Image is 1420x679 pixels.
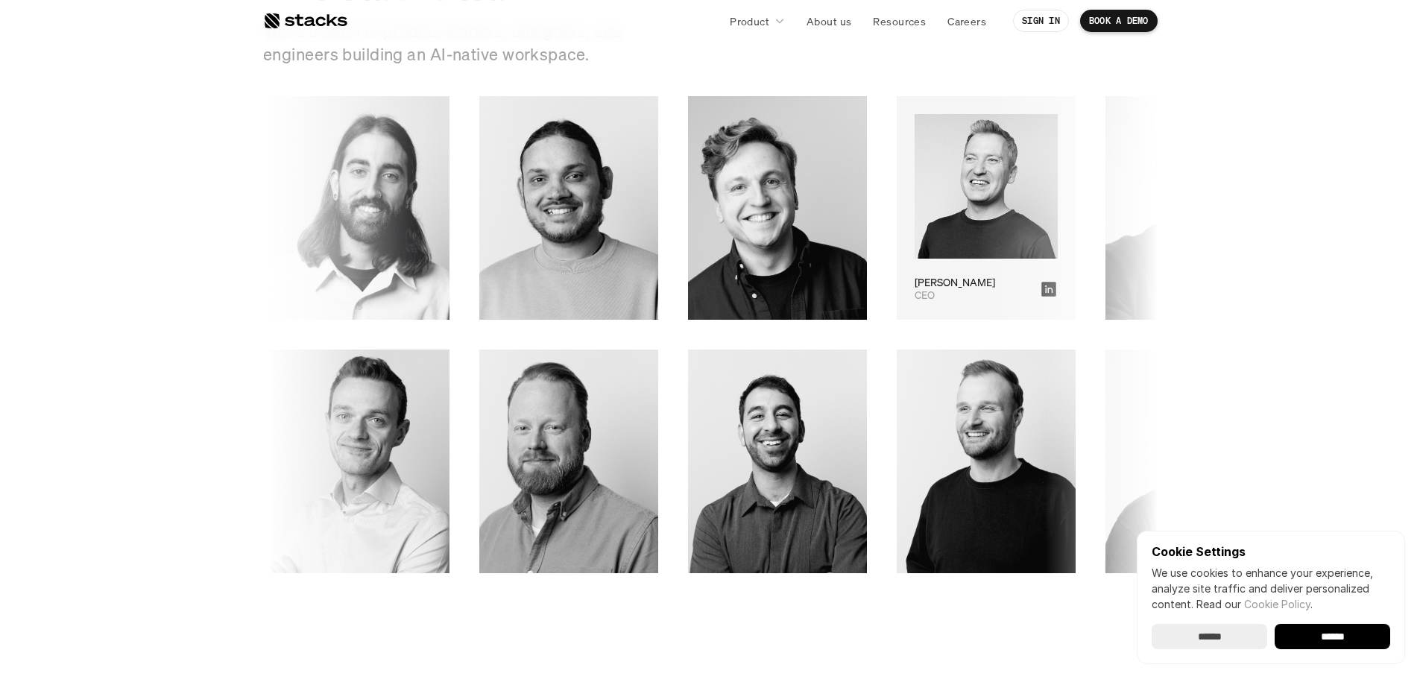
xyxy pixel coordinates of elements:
[915,289,935,302] p: CEO
[1152,546,1390,558] p: Cookie Settings
[1152,565,1390,612] p: We use cookies to enhance your experience, analyze site traffic and deliver personalized content.
[915,277,995,289] p: [PERSON_NAME]
[1013,10,1069,32] a: SIGN IN
[938,7,995,34] a: Careers
[1196,598,1313,610] span: Read our .
[873,13,926,29] p: Resources
[947,13,986,29] p: Careers
[807,13,851,29] p: About us
[263,20,636,66] p: We’re a team of product leaders, designers, and engineers building an AI-native workspace.
[798,7,860,34] a: About us
[864,7,935,34] a: Resources
[1089,16,1149,26] p: BOOK A DEMO
[730,13,769,29] p: Product
[1022,16,1060,26] p: SIGN IN
[1080,10,1158,32] a: BOOK A DEMO
[1244,598,1310,610] a: Cookie Policy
